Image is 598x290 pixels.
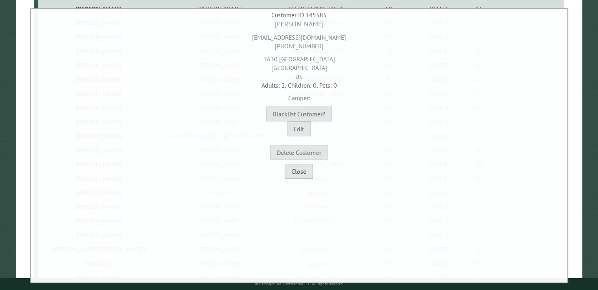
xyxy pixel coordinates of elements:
[38,2,158,16] td: [PERSON_NAME]
[33,11,565,19] div: Customer ID 145585
[353,2,425,16] td: MI
[281,2,353,16] td: [GEOGRAPHIC_DATA]
[158,2,281,16] td: [PERSON_NAME]
[33,90,565,102] div: Camper:
[287,121,311,136] button: Edit
[33,81,565,90] div: Adults: 2, Children: 0, Pets: 0
[33,19,565,29] div: [PERSON_NAME]
[266,106,332,121] button: Blacklist Customer?
[452,2,505,16] td: 43
[426,5,451,13] div: [DATE]
[33,29,565,51] div: [EMAIL_ADDRESS][DOMAIN_NAME] [PHONE_NUMBER]
[285,164,313,179] button: Close
[270,145,328,160] button: Delete Customer
[33,51,565,81] div: 1630 [GEOGRAPHIC_DATA] [GEOGRAPHIC_DATA] US
[255,281,344,286] small: © Campground Commander LLC. All rights reserved.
